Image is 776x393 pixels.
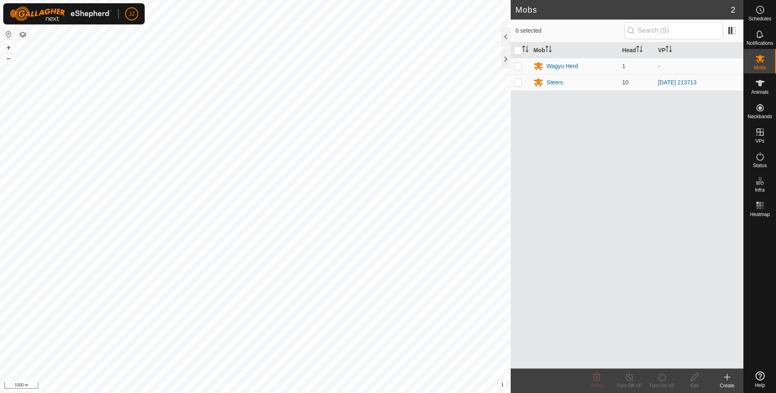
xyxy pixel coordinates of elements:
div: Turn On VP [646,382,678,389]
td: - [655,58,743,74]
div: Turn Off VP [613,382,646,389]
span: Delete [590,383,604,389]
span: 10 [622,79,628,86]
span: Animals [751,90,769,95]
h2: Mobs [516,5,731,15]
a: Contact Us [263,382,287,390]
span: Heatmap [750,212,770,217]
span: 1 [622,63,625,69]
p-sorticon: Activate to sort [636,47,643,53]
span: Mobs [754,65,766,70]
img: Gallagher Logo [10,7,112,21]
p-sorticon: Activate to sort [545,47,552,53]
span: Status [753,163,767,168]
div: Steers [547,78,563,87]
th: Head [619,42,655,58]
a: [DATE] 213713 [658,79,697,86]
span: JJ [129,10,134,18]
button: Reset Map [4,29,13,39]
span: Infra [755,188,765,192]
button: i [498,380,507,389]
span: Schedules [748,16,771,21]
span: Neckbands [747,114,772,119]
th: Mob [530,42,619,58]
div: Edit [678,382,711,389]
span: VPs [755,139,764,144]
span: Notifications [747,41,773,46]
p-sorticon: Activate to sort [522,47,529,53]
span: 0 selected [516,26,624,35]
input: Search (S) [624,22,723,39]
button: Map Layers [18,30,28,40]
th: VP [655,42,743,58]
div: Create [711,382,743,389]
span: i [502,381,503,388]
p-sorticon: Activate to sort [666,47,672,53]
a: Help [744,368,776,391]
span: 2 [731,4,735,16]
a: Privacy Policy [223,382,254,390]
div: Wagyu Herd [547,62,578,71]
button: – [4,53,13,63]
span: Help [755,383,765,388]
button: + [4,43,13,53]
